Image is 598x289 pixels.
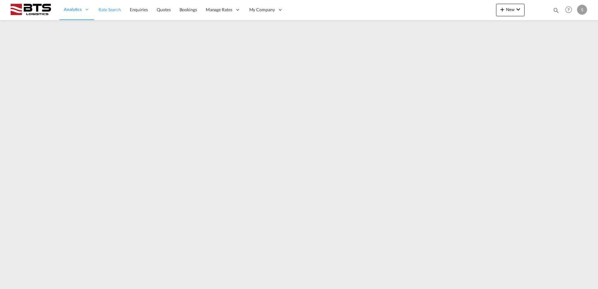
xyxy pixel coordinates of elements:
[499,6,506,13] md-icon: icon-plus 400-fg
[249,7,275,13] span: My Company
[499,7,522,12] span: New
[553,7,560,14] md-icon: icon-magnify
[206,7,232,13] span: Manage Rates
[563,4,574,15] span: Help
[577,5,587,15] div: S
[130,7,148,12] span: Enquiries
[64,6,82,13] span: Analytics
[496,4,525,16] button: icon-plus 400-fgNewicon-chevron-down
[157,7,170,12] span: Quotes
[563,4,577,16] div: Help
[180,7,197,12] span: Bookings
[99,7,121,12] span: Rate Search
[553,7,560,16] div: icon-magnify
[514,6,522,13] md-icon: icon-chevron-down
[9,3,52,17] img: cdcc71d0be7811ed9adfbf939d2aa0e8.png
